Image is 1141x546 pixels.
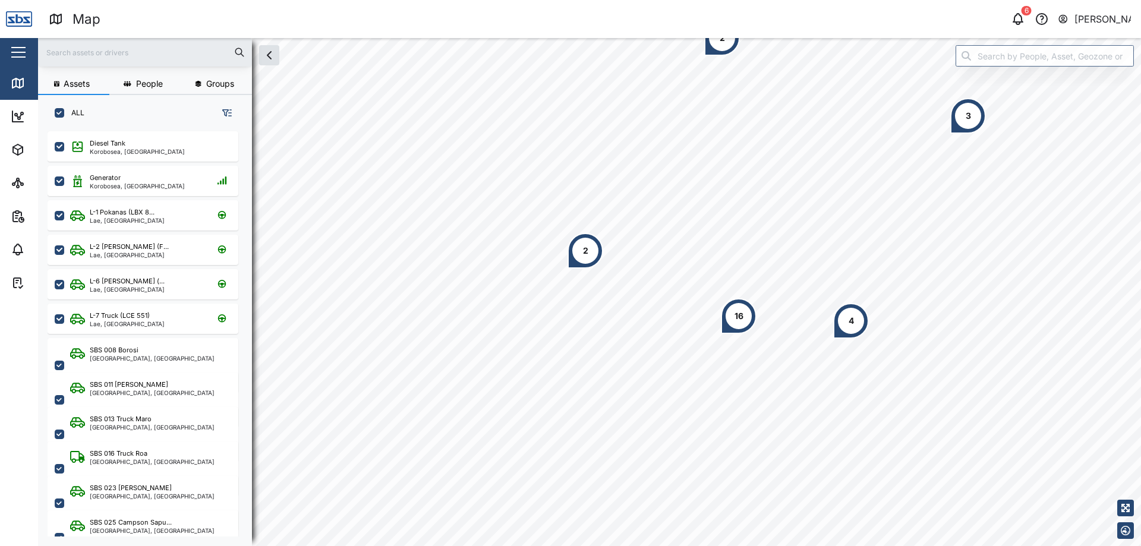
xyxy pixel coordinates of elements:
[45,43,245,61] input: Search assets or drivers
[721,298,757,334] div: Map marker
[90,380,168,390] div: SBS 011 [PERSON_NAME]
[90,138,125,149] div: Diesel Tank
[48,127,251,536] div: grid
[31,176,59,190] div: Sites
[849,314,854,327] div: 4
[950,98,986,134] div: Map marker
[90,528,215,534] div: [GEOGRAPHIC_DATA], [GEOGRAPHIC_DATA]
[31,243,68,256] div: Alarms
[833,303,869,339] div: Map marker
[90,483,172,493] div: SBS 023 [PERSON_NAME]
[90,459,215,465] div: [GEOGRAPHIC_DATA], [GEOGRAPHIC_DATA]
[1057,11,1131,27] button: [PERSON_NAME]
[90,276,165,286] div: L-6 [PERSON_NAME] (...
[90,286,165,292] div: Lae, [GEOGRAPHIC_DATA]
[90,321,165,327] div: Lae, [GEOGRAPHIC_DATA]
[206,80,234,88] span: Groups
[90,173,121,183] div: Generator
[90,390,215,396] div: [GEOGRAPHIC_DATA], [GEOGRAPHIC_DATA]
[1022,6,1032,15] div: 6
[90,345,138,355] div: SBS 008 Borosi
[90,242,169,252] div: L-2 [PERSON_NAME] (F...
[90,252,169,258] div: Lae, [GEOGRAPHIC_DATA]
[90,424,215,430] div: [GEOGRAPHIC_DATA], [GEOGRAPHIC_DATA]
[90,414,152,424] div: SBS 013 Truck Maro
[6,6,32,32] img: Main Logo
[90,493,215,499] div: [GEOGRAPHIC_DATA], [GEOGRAPHIC_DATA]
[704,20,740,56] div: Map marker
[90,207,155,217] div: L-1 Pokanas (LBX 8...
[720,31,725,45] div: 2
[64,80,90,88] span: Assets
[583,244,588,257] div: 2
[31,143,68,156] div: Assets
[90,355,215,361] div: [GEOGRAPHIC_DATA], [GEOGRAPHIC_DATA]
[31,77,58,90] div: Map
[38,38,1141,546] canvas: Map
[90,217,165,223] div: Lae, [GEOGRAPHIC_DATA]
[568,233,603,269] div: Map marker
[31,276,64,289] div: Tasks
[73,9,100,30] div: Map
[64,108,84,118] label: ALL
[1074,12,1131,27] div: [PERSON_NAME]
[90,183,185,189] div: Korobosea, [GEOGRAPHIC_DATA]
[31,110,84,123] div: Dashboard
[90,449,147,459] div: SBS 016 Truck Roa
[90,149,185,154] div: Korobosea, [GEOGRAPHIC_DATA]
[136,80,163,88] span: People
[90,517,172,528] div: SBS 025 Campson Sapu...
[735,310,743,323] div: 16
[90,311,150,321] div: L-7 Truck (LCE 551)
[966,109,971,122] div: 3
[956,45,1134,67] input: Search by People, Asset, Geozone or Place
[31,210,71,223] div: Reports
